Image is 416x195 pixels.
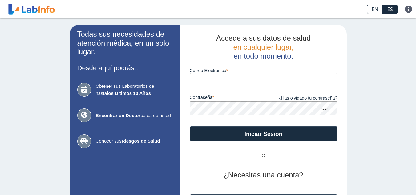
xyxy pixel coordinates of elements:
label: Correo Electronico [190,68,337,73]
h2: ¿Necesitas una cuenta? [190,171,337,180]
span: en todo momento. [234,52,293,60]
a: ¿Has olvidado tu contraseña? [264,95,337,102]
span: Conocer sus [96,138,173,145]
span: cerca de usted [96,112,173,119]
b: los Últimos 10 Años [107,91,151,96]
label: contraseña [190,95,264,102]
b: Encontrar un Doctor [96,113,141,118]
a: EN [367,5,383,14]
h3: Desde aquí podrás... [77,64,173,72]
button: Iniciar Sesión [190,126,337,141]
span: O [245,152,282,160]
h2: Todas sus necesidades de atención médica, en un solo lugar. [77,30,173,56]
span: Accede a sus datos de salud [216,34,311,42]
a: ES [383,5,398,14]
span: en cualquier lugar, [233,43,293,51]
span: Obtener sus Laboratorios de hasta [96,83,173,97]
b: Riesgos de Salud [122,138,160,144]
